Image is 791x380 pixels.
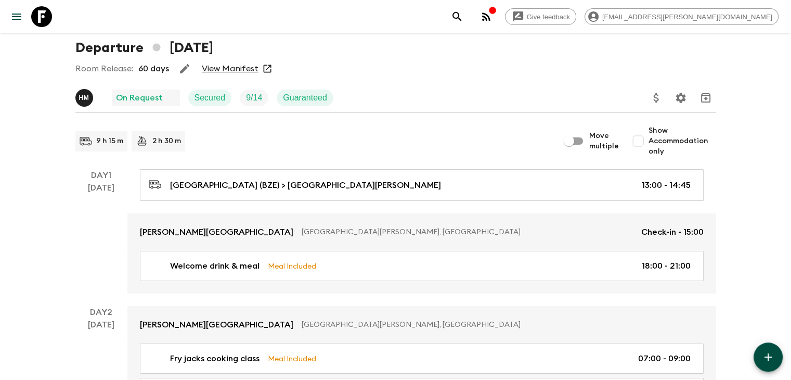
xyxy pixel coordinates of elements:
p: Room Release: [75,62,133,75]
p: On Request [116,92,163,104]
button: HM [75,89,95,107]
p: 9 / 14 [246,92,262,104]
p: [PERSON_NAME][GEOGRAPHIC_DATA] [140,319,293,331]
h1: Departure [DATE] [75,37,213,58]
p: Secured [194,92,226,104]
span: Hob Medina [75,92,95,100]
p: [GEOGRAPHIC_DATA][PERSON_NAME], [GEOGRAPHIC_DATA] [302,227,633,237]
p: H M [79,94,89,102]
span: Move multiple [589,131,619,151]
p: Meal Included [268,260,316,272]
span: Show Accommodation only [649,125,716,157]
p: [PERSON_NAME][GEOGRAPHIC_DATA] [140,226,293,238]
p: Meal Included [268,353,316,364]
p: 07:00 - 09:00 [638,352,691,365]
p: 60 days [138,62,169,75]
p: Check-in - 15:00 [641,226,704,238]
p: 2 h 30 m [152,136,181,146]
div: [DATE] [88,182,114,294]
a: View Manifest [202,64,258,74]
div: [EMAIL_ADDRESS][PERSON_NAME][DOMAIN_NAME] [585,8,779,25]
p: Fry jacks cooking class [170,352,260,365]
p: Welcome drink & meal [170,260,260,272]
a: Give feedback [505,8,576,25]
p: [GEOGRAPHIC_DATA] (BZE) > [GEOGRAPHIC_DATA][PERSON_NAME] [170,179,441,192]
div: Secured [188,90,232,106]
button: Settings [670,87,691,108]
p: 13:00 - 14:45 [642,179,691,192]
p: [GEOGRAPHIC_DATA][PERSON_NAME], [GEOGRAPHIC_DATA] [302,320,695,330]
span: [EMAIL_ADDRESS][PERSON_NAME][DOMAIN_NAME] [597,13,778,21]
a: [PERSON_NAME][GEOGRAPHIC_DATA][GEOGRAPHIC_DATA][PERSON_NAME], [GEOGRAPHIC_DATA]Check-in - 15:00 [127,213,716,251]
p: 9 h 15 m [96,136,123,146]
a: [GEOGRAPHIC_DATA] (BZE) > [GEOGRAPHIC_DATA][PERSON_NAME]13:00 - 14:45 [140,169,704,201]
span: Give feedback [521,13,576,21]
button: search adventures [447,6,468,27]
p: 18:00 - 21:00 [642,260,691,272]
button: Update Price, Early Bird Discount and Costs [646,87,667,108]
p: Day 2 [75,306,127,319]
button: Archive (Completed, Cancelled or Unsynced Departures only) [695,87,716,108]
a: [PERSON_NAME][GEOGRAPHIC_DATA][GEOGRAPHIC_DATA][PERSON_NAME], [GEOGRAPHIC_DATA] [127,306,716,344]
div: Trip Fill [240,90,268,106]
p: Day 1 [75,169,127,182]
a: Fry jacks cooking classMeal Included07:00 - 09:00 [140,344,704,374]
button: menu [6,6,27,27]
p: Guaranteed [283,92,327,104]
a: Welcome drink & mealMeal Included18:00 - 21:00 [140,251,704,281]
